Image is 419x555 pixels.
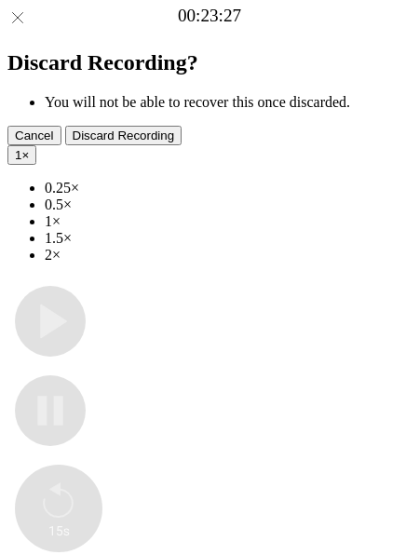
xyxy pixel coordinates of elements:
span: 1 [15,148,21,162]
li: 0.5× [45,196,412,213]
button: 1× [7,145,36,165]
button: Cancel [7,126,61,145]
li: 2× [45,247,412,264]
li: 1× [45,213,412,230]
li: 1.5× [45,230,412,247]
li: 0.25× [45,180,412,196]
a: 00:23:27 [178,6,241,26]
button: Discard Recording [65,126,182,145]
li: You will not be able to recover this once discarded. [45,94,412,111]
h2: Discard Recording? [7,50,412,75]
